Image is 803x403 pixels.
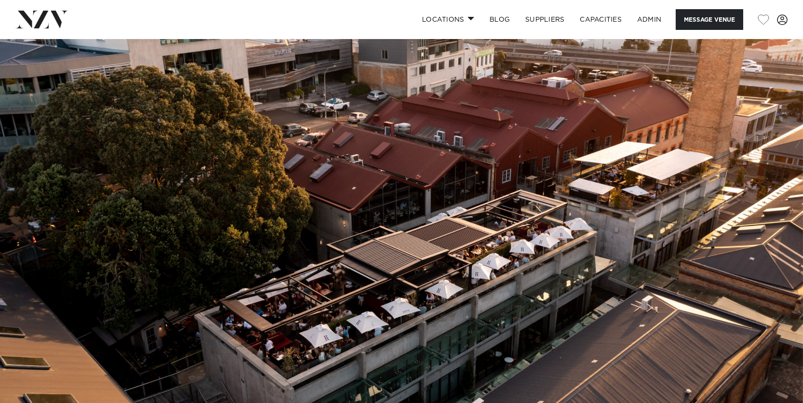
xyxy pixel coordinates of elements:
a: BLOG [482,9,517,30]
button: Message Venue [676,9,743,30]
a: ADMIN [629,9,669,30]
img: nzv-logo.png [15,11,68,28]
a: Locations [414,9,482,30]
a: SUPPLIERS [517,9,572,30]
a: Capacities [572,9,629,30]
